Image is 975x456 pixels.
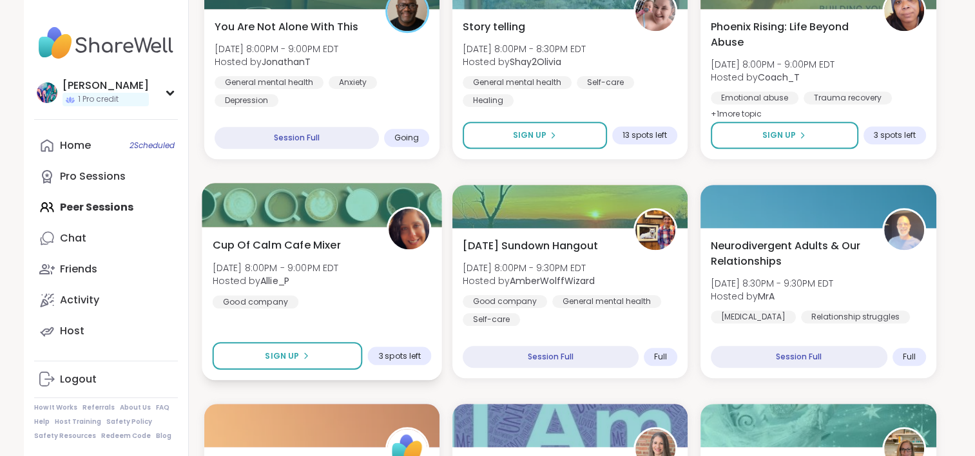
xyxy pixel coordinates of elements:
[329,76,377,89] div: Anxiety
[577,76,634,89] div: Self-care
[711,277,833,290] span: [DATE] 8:30PM - 9:30PM EDT
[215,19,358,35] span: You Are Not Alone With This
[212,261,338,274] span: [DATE] 8:00PM - 9:00PM EDT
[82,403,115,412] a: Referrals
[215,76,323,89] div: General mental health
[711,238,867,269] span: Neurodivergent Adults & Our Relationships
[463,55,586,68] span: Hosted by
[156,403,169,412] a: FAQ
[34,223,178,254] a: Chat
[711,19,867,50] span: Phoenix Rising: Life Beyond Abuse
[130,140,175,151] span: 2 Scheduled
[60,372,97,386] div: Logout
[260,274,289,287] b: Allie_P
[215,94,278,107] div: Depression
[60,293,99,307] div: Activity
[552,295,661,308] div: General mental health
[711,310,796,323] div: [MEDICAL_DATA]
[55,417,101,426] a: Host Training
[60,231,86,245] div: Chat
[389,209,429,249] img: Allie_P
[378,350,421,361] span: 3 spots left
[463,122,607,149] button: Sign Up
[758,290,775,303] b: MrA
[34,316,178,347] a: Host
[106,417,152,426] a: Safety Policy
[63,79,149,93] div: [PERSON_NAME]
[78,94,119,105] span: 1 Pro credit
[215,127,379,149] div: Session Full
[265,350,299,361] span: Sign Up
[60,138,91,153] div: Home
[903,352,916,362] span: Full
[711,122,858,149] button: Sign Up
[60,262,97,276] div: Friends
[212,342,362,370] button: Sign Up
[711,91,798,104] div: Emotional abuse
[215,55,338,68] span: Hosted by
[801,310,910,323] div: Relationship struggles
[463,76,572,89] div: General mental health
[463,94,514,107] div: Healing
[34,403,77,412] a: How It Works
[394,133,419,143] span: Going
[463,19,525,35] span: Story telling
[215,43,338,55] span: [DATE] 8:00PM - 9:00PM EDT
[463,238,598,254] span: [DATE] Sundown Hangout
[804,91,892,104] div: Trauma recovery
[635,210,675,250] img: AmberWolffWizard
[711,290,833,303] span: Hosted by
[34,161,178,192] a: Pro Sessions
[34,285,178,316] a: Activity
[212,274,338,287] span: Hosted by
[654,352,667,362] span: Full
[101,432,151,441] a: Redeem Code
[711,71,835,84] span: Hosted by
[623,130,667,140] span: 13 spots left
[711,346,887,368] div: Session Full
[156,432,171,441] a: Blog
[463,274,595,287] span: Hosted by
[120,403,151,412] a: About Us
[34,364,178,395] a: Logout
[60,324,84,338] div: Host
[463,346,639,368] div: Session Full
[37,82,57,103] img: hollyjanicki
[34,21,178,66] img: ShareWell Nav Logo
[262,55,311,68] b: JonathanT
[711,58,835,71] span: [DATE] 8:00PM - 9:00PM EDT
[874,130,916,140] span: 3 spots left
[463,313,520,326] div: Self-care
[34,130,178,161] a: Home2Scheduled
[510,55,561,68] b: Shay2Olivia
[884,210,924,250] img: MrA
[758,71,800,84] b: Coach_T
[762,129,796,141] span: Sign Up
[463,261,595,274] span: [DATE] 8:00PM - 9:30PM EDT
[212,295,298,308] div: Good company
[212,237,340,252] span: Cup Of Calm Cafe Mixer
[513,129,546,141] span: Sign Up
[463,295,547,308] div: Good company
[34,254,178,285] a: Friends
[60,169,126,184] div: Pro Sessions
[510,274,595,287] b: AmberWolffWizard
[463,43,586,55] span: [DATE] 8:00PM - 8:30PM EDT
[34,432,96,441] a: Safety Resources
[34,417,50,426] a: Help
